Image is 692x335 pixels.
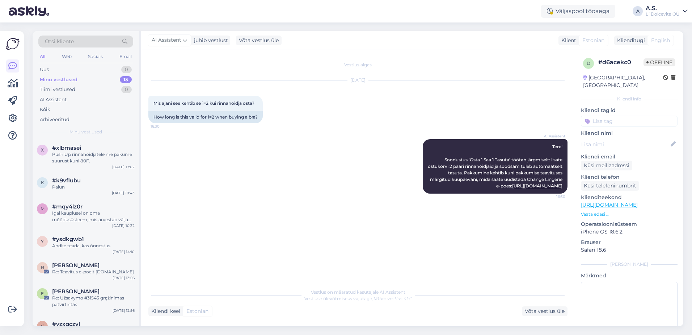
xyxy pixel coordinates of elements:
[372,296,412,301] i: „Võtke vestlus üle”
[522,306,567,316] div: Võta vestlus üle
[40,116,69,123] div: Arhiveeritud
[40,76,77,83] div: Minu vestlused
[52,145,81,151] span: #xlbmasei
[86,52,104,61] div: Socials
[152,36,181,44] span: AI Assistent
[153,100,254,106] span: Mis ajani see kehtib se 1=2 kui rinnahoidja osta?
[304,296,412,301] span: Vestluse ülevõtmiseks vajutage
[6,37,20,51] img: Askly Logo
[581,107,678,114] p: Kliendi tag'id
[40,66,49,73] div: Uus
[614,37,645,44] div: Klienditugi
[52,321,80,327] span: #yzxqczvl
[41,291,44,296] span: E
[651,37,670,44] span: English
[582,37,604,44] span: Estonian
[52,262,100,269] span: Berit Hromenkov
[121,86,132,93] div: 0
[45,38,74,45] span: Otsi kliente
[581,173,678,181] p: Kliendi telefon
[148,77,567,83] div: [DATE]
[644,58,675,66] span: Offline
[538,133,565,139] span: AI Assistent
[598,58,644,67] div: # d6acekc0
[148,307,180,315] div: Kliendi keel
[236,36,282,45] div: Võta vestlus üle
[120,76,132,83] div: 13
[148,111,263,123] div: How long is this valid for 1=2 when buying a bra?
[538,194,565,199] span: 16:30
[40,106,50,113] div: Kõik
[121,66,132,73] div: 0
[186,307,208,315] span: Estonian
[41,180,44,185] span: k
[583,74,663,89] div: [GEOGRAPHIC_DATA], [GEOGRAPHIC_DATA]
[112,164,135,170] div: [DATE] 17:02
[558,37,576,44] div: Klient
[581,261,678,268] div: [PERSON_NAME]
[118,52,133,61] div: Email
[40,96,67,103] div: AI Assistent
[112,223,135,228] div: [DATE] 10:32
[148,62,567,68] div: Vestlus algas
[581,272,678,280] p: Märkmed
[581,239,678,246] p: Brauser
[581,211,678,218] p: Vaata edasi ...
[52,243,135,249] div: Andke teada, kas õnnestus
[633,6,643,16] div: A
[52,295,135,308] div: Re: Užsakymo #31543 grąžinimas patvirtintas
[41,147,44,153] span: x
[581,96,678,102] div: Kliendi info
[52,210,135,223] div: Igal kauplusel on oma mõõdusüsteem, mis arvestab välja täpsed suurused. Me nii soovitada [PERSON_...
[113,308,135,313] div: [DATE] 12:56
[151,124,178,129] span: 16:30
[113,249,135,255] div: [DATE] 14:10
[52,177,81,184] span: #k9vflubu
[581,228,678,236] p: iPhone OS 18.6.2
[113,275,135,281] div: [DATE] 13:56
[52,269,135,275] div: Re: Teavitus e-poelt [DOMAIN_NAME]
[52,288,100,295] span: Egle Westerfield
[581,161,632,170] div: Küsi meiliaadressi
[41,206,45,211] span: m
[581,194,678,201] p: Klienditeekond
[581,140,669,148] input: Lisa nimi
[52,236,84,243] span: #ysdkgwb1
[581,181,639,191] div: Küsi telefoninumbrit
[428,144,564,189] span: Tere! Soodustus 'Osta 1 Saa 1 Tasuta' töötab järgmiselt: lisate ostukorvi 2 paari rinnahoidjaid j...
[52,184,135,190] div: Palun
[52,151,135,164] div: Push Up rinnahoidjatele me pakume suurust kuni 80F.
[646,5,688,17] a: A.S.L´Dolcevita OÜ
[41,239,44,244] span: y
[311,289,405,295] span: Vestlus on määratud kasutajale AI Assistent
[587,61,590,66] span: d
[581,246,678,254] p: Safari 18.6
[69,129,102,135] span: Minu vestlused
[52,203,83,210] span: #mqy4lz0r
[112,190,135,196] div: [DATE] 10:43
[581,153,678,161] p: Kliendi email
[40,86,75,93] div: Tiimi vestlused
[41,323,44,329] span: y
[646,5,680,11] div: A.S.
[191,37,228,44] div: juhib vestlust
[41,265,44,270] span: B
[512,183,562,189] a: [URL][DOMAIN_NAME]
[581,220,678,228] p: Operatsioonisüsteem
[581,129,678,137] p: Kliendi nimi
[38,52,47,61] div: All
[541,5,615,18] div: Väljaspool tööaega
[646,11,680,17] div: L´Dolcevita OÜ
[581,116,678,127] input: Lisa tag
[60,52,73,61] div: Web
[581,202,638,208] a: [URL][DOMAIN_NAME]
